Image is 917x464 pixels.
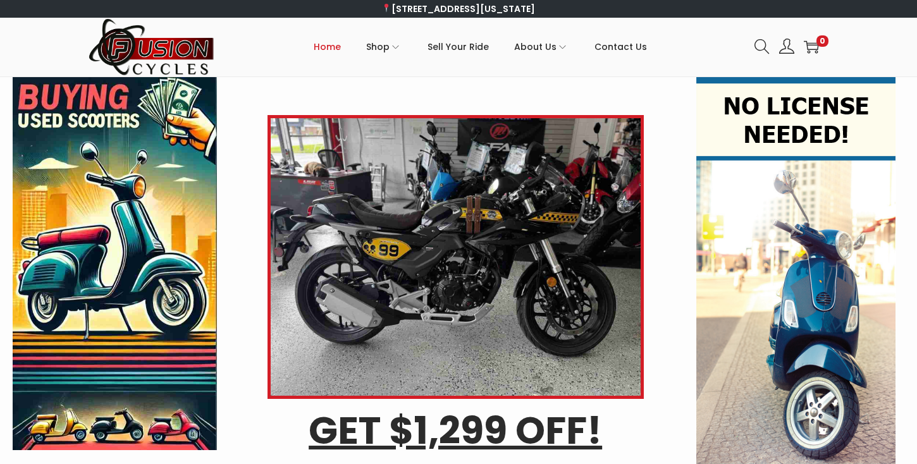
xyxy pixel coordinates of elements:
[594,31,647,63] span: Contact Us
[382,4,391,13] img: 📍
[594,18,647,75] a: Contact Us
[514,18,569,75] a: About Us
[314,18,341,75] a: Home
[314,31,341,63] span: Home
[382,3,536,15] a: [STREET_ADDRESS][US_STATE]
[514,31,557,63] span: About Us
[428,18,489,75] a: Sell Your Ride
[89,18,215,76] img: Woostify retina logo
[366,18,402,75] a: Shop
[428,31,489,63] span: Sell Your Ride
[309,404,602,457] u: GET $1,299 OFF!
[215,18,745,75] nav: Primary navigation
[366,31,390,63] span: Shop
[804,39,819,54] a: 0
